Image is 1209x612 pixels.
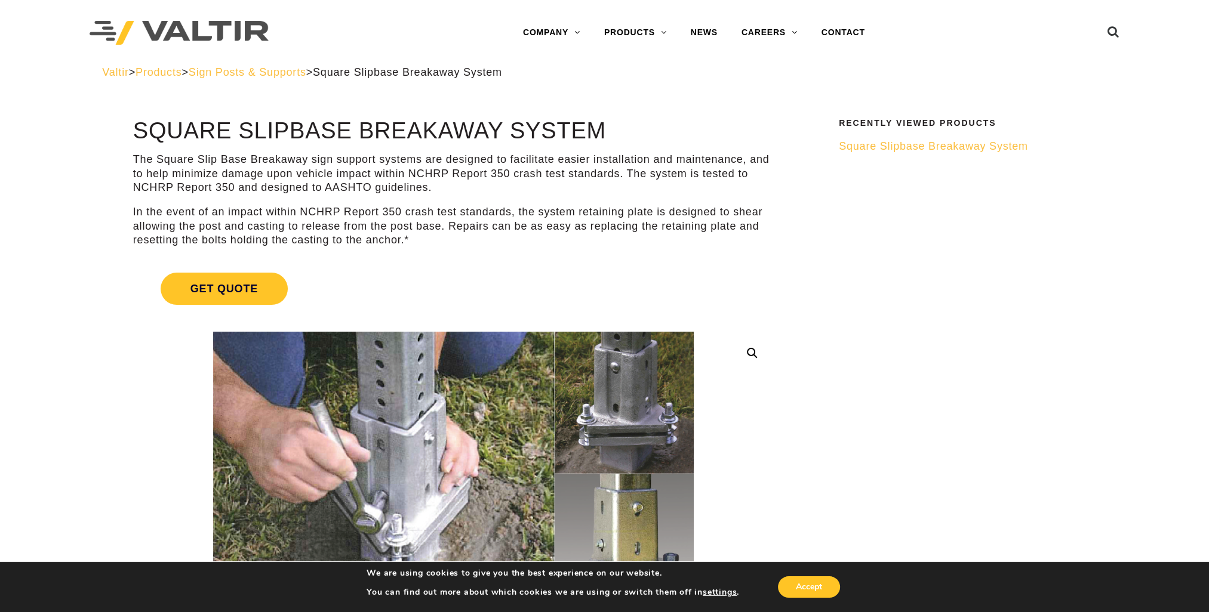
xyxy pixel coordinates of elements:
[133,119,774,144] h1: Square Slipbase Breakaway System
[839,140,1099,153] a: Square Slipbase Breakaway System
[367,587,739,598] p: You can find out more about which cookies we are using or switch them off in .
[90,21,269,45] img: Valtir
[810,21,877,45] a: CONTACT
[839,140,1028,152] span: Square Slipbase Breakaway System
[133,153,774,194] p: The Square Slip Base Breakaway sign support systems are designed to facilitate easier installatio...
[511,21,592,45] a: COMPANY
[778,576,840,598] button: Accept
[730,21,810,45] a: CAREERS
[189,66,306,78] a: Sign Posts & Supports
[102,66,128,78] a: Valtir
[133,205,774,247] p: In the event of an impact within NCHRP Report 350 crash test standards, the system retaining plat...
[136,66,181,78] a: Products
[313,66,502,78] span: Square Slipbase Breakaway System
[102,66,1107,79] div: > > >
[367,568,739,579] p: We are using cookies to give you the best experience on our website.
[679,21,730,45] a: NEWS
[161,273,288,305] span: Get Quote
[839,119,1099,128] h2: Recently Viewed Products
[592,21,679,45] a: PRODUCTS
[133,258,774,319] a: Get Quote
[703,587,737,598] button: settings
